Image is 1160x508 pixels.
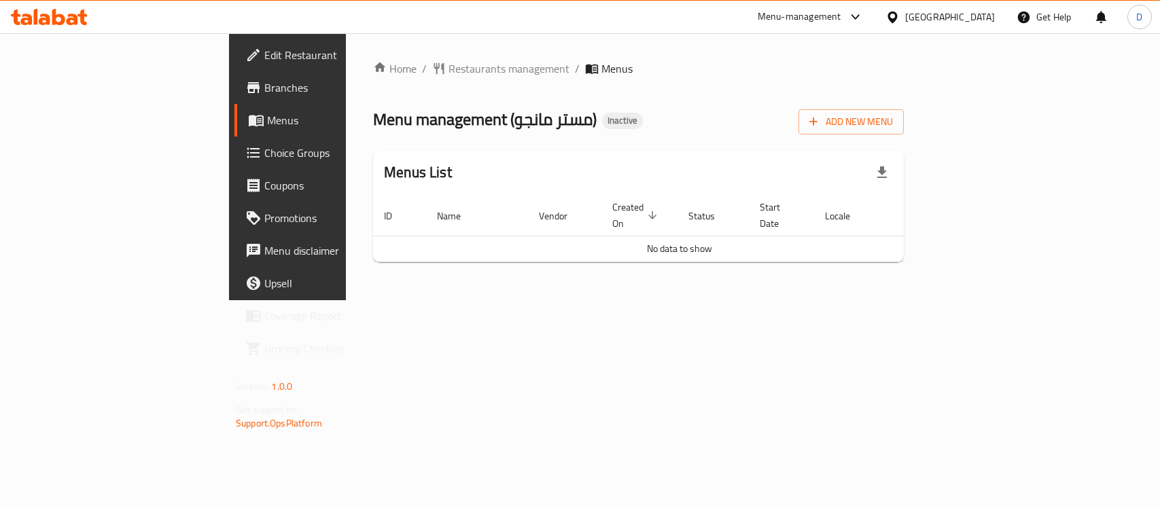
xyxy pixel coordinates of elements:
li: / [575,60,580,77]
div: [GEOGRAPHIC_DATA] [905,10,995,24]
span: Promotions [264,210,412,226]
span: Version: [236,378,269,395]
a: Menu disclaimer [234,234,423,267]
span: No data to show [647,240,712,257]
span: Coupons [264,177,412,194]
span: Grocery Checklist [264,340,412,357]
a: Coupons [234,169,423,202]
span: Status [688,208,733,224]
div: Export file [866,156,898,189]
span: D [1136,10,1142,24]
a: Choice Groups [234,137,423,169]
a: Grocery Checklist [234,332,423,365]
a: Restaurants management [432,60,569,77]
span: Add New Menu [809,113,893,130]
span: Choice Groups [264,145,412,161]
div: Menu-management [758,9,841,25]
a: Promotions [234,202,423,234]
button: Add New Menu [798,109,904,134]
a: Support.OpsPlatform [236,414,322,432]
span: Menus [267,112,412,128]
table: enhanced table [373,195,986,262]
div: Inactive [602,113,643,129]
a: Branches [234,71,423,104]
h2: Menus List [384,162,452,183]
a: Coverage Report [234,300,423,332]
span: Start Date [760,199,798,232]
span: Vendor [539,208,585,224]
span: Name [437,208,478,224]
a: Menus [234,104,423,137]
span: Locale [825,208,868,224]
span: Menu disclaimer [264,242,412,259]
th: Actions [884,195,986,236]
span: Menu management ( مستر مانجو ) [373,104,597,134]
span: Menus [601,60,633,77]
span: Created On [612,199,661,232]
span: Inactive [602,115,643,126]
li: / [422,60,427,77]
span: ID [384,208,410,224]
a: Edit Restaurant [234,39,423,71]
span: Get support on: [236,401,298,418]
span: Coverage Report [264,308,412,324]
span: Branches [264,79,412,96]
span: 1.0.0 [271,378,292,395]
span: Upsell [264,275,412,291]
a: Upsell [234,267,423,300]
span: Edit Restaurant [264,47,412,63]
span: Restaurants management [449,60,569,77]
nav: breadcrumb [373,60,904,77]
